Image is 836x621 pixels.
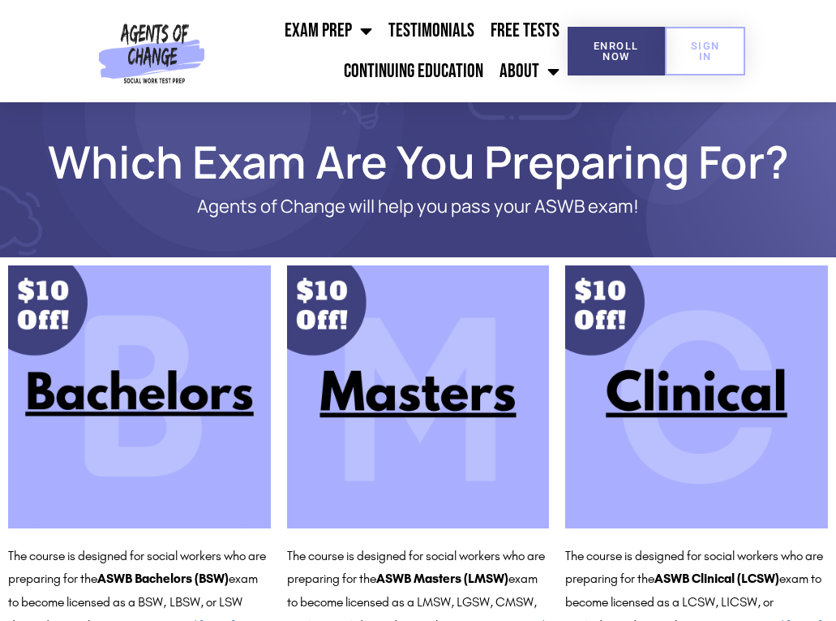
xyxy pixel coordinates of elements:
[482,11,568,51] a: Free Tests
[380,11,482,51] a: Testimonials
[41,143,795,180] h1: Which Exam Are You Preparing For?
[376,571,508,586] b: ASWB Masters (LMSW)
[691,41,720,62] span: SIGN IN
[97,571,229,586] b: ASWB Bachelors (BSW)
[105,196,731,217] p: Agents of Change will help you pass your ASWB exam!
[568,27,665,75] a: Enroll Now
[491,51,568,92] a: About
[654,571,779,586] b: ASWB Clinical (LCSW)
[665,27,746,75] a: SIGN IN
[594,41,639,62] span: Enroll Now
[210,11,568,92] nav: Menu
[277,11,380,51] a: Exam Prep
[336,51,491,92] a: Continuing Education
